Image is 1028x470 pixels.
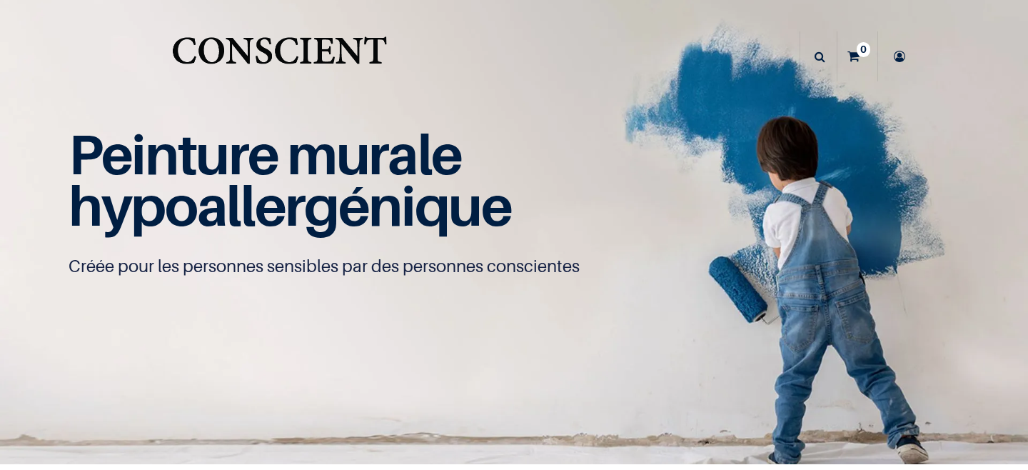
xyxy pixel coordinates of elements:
sup: 0 [857,42,870,56]
a: Logo of Conscient [169,29,390,85]
span: hypoallergénique [69,172,512,239]
span: Peinture murale [69,121,462,187]
a: 0 [837,31,877,81]
p: Créée pour les personnes sensibles par des personnes conscientes [69,255,959,278]
img: Conscient [169,29,390,85]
